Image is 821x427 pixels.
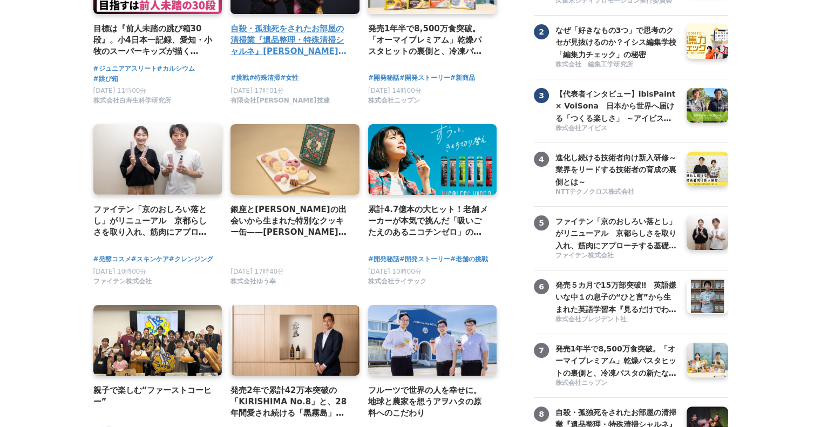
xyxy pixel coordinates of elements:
[534,279,549,294] span: 6
[93,87,147,94] span: [DATE] 11時00分
[93,23,214,58] a: 目標は『前人未踏の跳び箱30段』。小4日本一記録、愛知・小牧のスーパーキッズが描く[PERSON_NAME]とは？
[93,280,152,288] a: ファイテン株式会社
[131,254,169,265] a: #スキンケア
[399,73,450,83] a: #開発ストーリー
[230,87,284,94] span: [DATE] 17時01分
[555,378,607,388] span: 株式会社ニップン
[169,254,213,265] a: #クレンジング
[368,23,488,58] a: 発売1年半で8,500万食突破。「オーマイプレミアム」乾燥パスタヒットの裏側と、冷凍パスタの新たな挑戦。徹底的な消費者起点で「おいしさ」を追求するニップンの歩み
[93,64,157,74] a: #ジュニアアスリート
[555,152,678,186] a: 進化し続ける技術者向け新入研修～業界をリードする技術者の育成の裏側とは～
[230,384,351,419] a: 発売2年で累計42万本突破の「KIRISHIMA No.8」と、28年間愛され続ける「黒霧島」。霧島酒造・新社長が明かす、第四次焼酎ブームの新潮流とは。
[555,215,678,250] a: ファイテン「京のおしろい落とし」がリニューアル 京都らしさを取り入れ、筋肉にアプローチする基礎化粧品が完成
[450,254,488,265] a: #老舗の挑戦
[157,64,195,74] a: #カルシウム
[534,406,549,422] span: 8
[93,74,118,84] a: #跳び箱
[555,251,614,260] span: ファイテン株式会社
[280,73,298,83] a: #女性
[555,24,678,60] h3: なぜ「好きなもの3つ」で思考のクセが見抜けるのか？イシス編集学校「編集力チェック」の秘密
[368,254,399,265] a: #開発秘話
[368,280,426,288] a: 株式会社ライテック
[555,343,678,379] h3: 発売1年半で8,500万食突破。「オーマイプレミアム」乾燥パスタヒットの裏側と、冷凍パスタの新たな挑戦。徹底的な消費者起点で「おいしさ」を追求するニップンの歩み
[230,73,249,83] a: #挑戦
[534,152,549,167] span: 4
[555,187,635,196] span: NTTテクノクロス株式会社
[450,73,475,83] a: #新商品
[534,343,549,358] span: 7
[93,204,214,239] a: ファイテン「京のおしろい落とし」がリニューアル 京都らしさを取り入れ、筋肉にアプローチする基礎化粧品が完成
[230,23,351,58] a: 自殺・孤独死をされたお部屋の清掃業『遺品整理・特殊清掃シャルネ』[PERSON_NAME]がBeauty [GEOGRAPHIC_DATA][PERSON_NAME][GEOGRAPHIC_DA...
[93,277,152,286] span: ファイテン株式会社
[534,215,549,231] span: 5
[555,152,678,188] h3: 進化し続ける技術者向け新入研修～業界をリードする技術者の育成の裏側とは～
[555,88,678,123] a: 【代表者インタビュー】ibisPaint × VoiSona 日本から世界へ届ける「つくる楽しさ」 ～アイビスがテクノスピーチと挑戦する、新しい創作文化の形成～
[93,268,147,275] span: [DATE] 10時00分
[555,60,678,70] a: 株式会社 編集工学研究所
[230,268,284,275] span: [DATE] 17時40分
[368,277,426,286] span: 株式会社ライテック
[368,87,422,94] span: [DATE] 14時00分
[555,124,607,133] span: 株式会社アイビス
[555,88,678,124] h3: 【代表者インタビュー】ibisPaint × VoiSona 日本から世界へ届ける「つくる楽しさ」 ～アイビスがテクノスピーチと挑戦する、新しい創作文化の形成～
[555,215,678,252] h3: ファイテン「京のおしろい落とし」がリニューアル 京都らしさを取り入れ、筋肉にアプローチする基礎化粧品が完成
[555,124,678,134] a: 株式会社アイビス
[534,88,549,103] span: 3
[230,204,351,239] a: 銀座と[PERSON_NAME]の出会いから生まれた特別なクッキー缶——[PERSON_NAME]たフルーツクッキー缶（松屋銀座100周年記念アソート）が「マイベスト銀座みやげ1位」に選出されるまで
[93,384,214,408] a: 親子で楽しむ“ファーストコーヒー”
[368,99,420,107] a: 株式会社ニップン
[368,96,420,105] span: 株式会社ニップン
[93,96,171,105] span: 株式会社白寿生科学研究所
[555,251,678,261] a: ファイテン株式会社
[534,24,549,39] span: 2
[555,279,678,314] a: 発売５カ月で15万部突破‼ 英語嫌いな中１の息子の“ひと言”から生まれた英語学習本『見るだけでわかる‼ 英語ピクト図鑑』異例ヒットの要因
[93,254,131,265] a: #発酵コスメ
[399,254,450,265] a: #開発ストーリー
[555,315,627,324] span: 株式会社プレジデント社
[555,60,633,69] span: 株式会社 編集工学研究所
[368,204,488,239] a: 累計4.7億本の大ヒット！老舗メーカーが本気で挑んだ「吸いごたえのあるニコチンゼロ」のNICOLESSシリーズ開発秘話
[230,277,276,286] span: 株式会社ゆう幸
[93,99,171,107] a: 株式会社白寿生科学研究所
[230,280,276,288] a: 株式会社ゆう幸
[555,378,678,389] a: 株式会社ニップン
[368,268,422,275] span: [DATE] 10時00分
[249,73,280,83] a: #特殊清掃
[555,24,678,59] a: なぜ「好きなもの3つ」で思考のクセが見抜けるのか？イシス編集学校「編集力チェック」の秘密
[555,315,678,325] a: 株式会社プレジデント社
[555,279,678,315] h3: 発売５カ月で15万部突破‼ 英語嫌いな中１の息子の“ひと言”から生まれた英語学習本『見るだけでわかる‼ 英語ピクト図鑑』異例ヒットの要因
[555,343,678,377] a: 発売1年半で8,500万食突破。「オーマイプレミアム」乾燥パスタヒットの裏側と、冷凍パスタの新たな挑戦。徹底的な消費者起点で「おいしさ」を追求するニップンの歩み
[555,187,678,198] a: NTTテクノクロス株式会社
[368,73,399,83] a: #開発秘話
[368,384,488,419] a: フルーツで世界の人を幸せに。地球と農家を想うアヲハタの原料へのこだわり
[230,96,330,105] span: 有限会社[PERSON_NAME]技建
[230,99,330,107] a: 有限会社[PERSON_NAME]技建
